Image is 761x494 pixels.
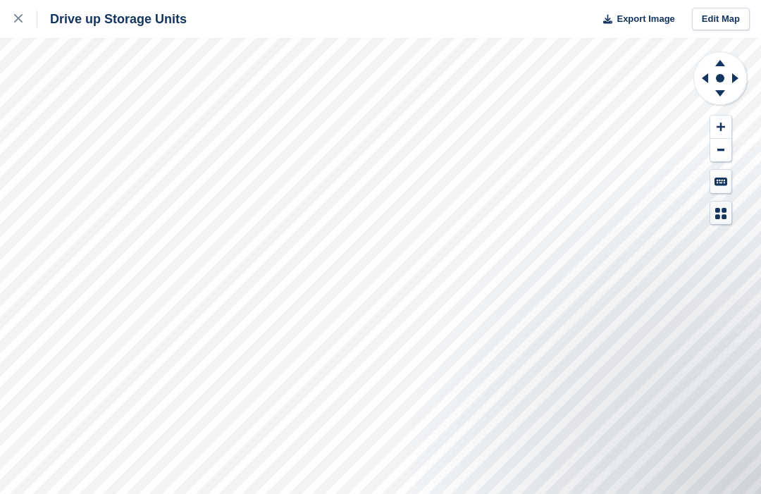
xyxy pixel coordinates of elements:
[37,11,187,27] div: Drive up Storage Units
[595,8,675,31] button: Export Image
[710,116,731,139] button: Zoom In
[710,139,731,162] button: Zoom Out
[710,170,731,193] button: Keyboard Shortcuts
[710,202,731,225] button: Map Legend
[692,8,750,31] a: Edit Map
[617,12,674,26] span: Export Image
